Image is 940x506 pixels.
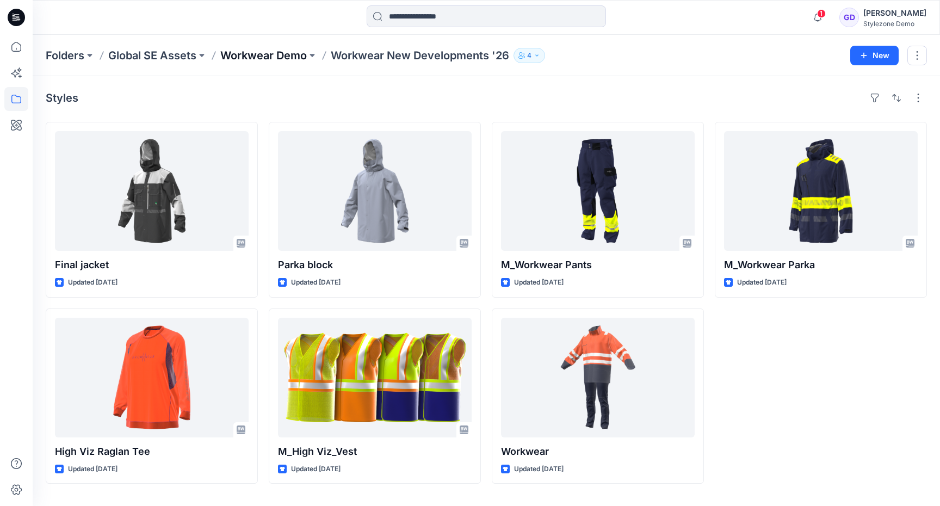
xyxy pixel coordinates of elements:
[514,464,564,475] p: Updated [DATE]
[278,257,472,273] p: Parka block
[514,277,564,288] p: Updated [DATE]
[724,257,918,273] p: M_Workwear Parka
[55,444,249,459] p: High Viz Raglan Tee
[68,277,117,288] p: Updated [DATE]
[46,91,78,104] h4: Styles
[724,131,918,251] a: M_Workwear Parka
[863,20,926,28] div: Stylezone Demo
[291,464,341,475] p: Updated [DATE]
[46,48,84,63] a: Folders
[108,48,196,63] a: Global SE Assets
[501,131,695,251] a: M_Workwear Pants
[278,444,472,459] p: M_High Viz_Vest
[501,444,695,459] p: Workwear
[55,318,249,437] a: High Viz Raglan Tee
[278,318,472,437] a: M_High Viz_Vest
[68,464,117,475] p: Updated [DATE]
[737,277,787,288] p: Updated [DATE]
[278,131,472,251] a: Parka block
[850,46,899,65] button: New
[514,48,545,63] button: 4
[501,257,695,273] p: M_Workwear Pants
[55,257,249,273] p: Final jacket
[220,48,307,63] a: Workwear Demo
[291,277,341,288] p: Updated [DATE]
[527,50,531,61] p: 4
[501,318,695,437] a: Workwear
[55,131,249,251] a: Final jacket
[817,9,826,18] span: 1
[863,7,926,20] div: [PERSON_NAME]
[331,48,509,63] p: Workwear New Developments '26
[839,8,859,27] div: GD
